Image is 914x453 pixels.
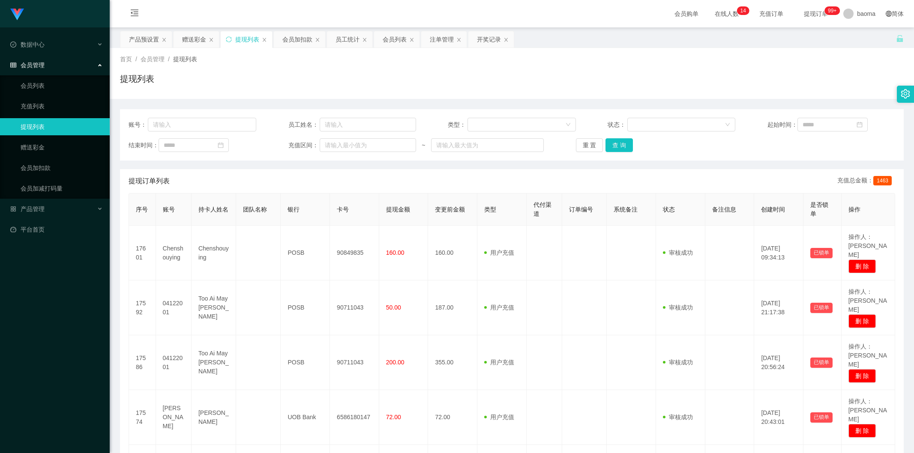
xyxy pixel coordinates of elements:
[281,335,330,390] td: POSB
[663,249,693,256] span: 审核成功
[129,280,156,335] td: 17592
[456,37,461,42] i: 图标: close
[754,226,803,280] td: [DATE] 09:34:13
[767,120,797,129] span: 起始时间：
[156,280,192,335] td: 04122001
[605,138,633,152] button: 查 询
[477,31,501,48] div: 开奖记录
[848,233,887,258] span: 操作人：[PERSON_NAME]
[136,206,148,213] span: 序号
[484,414,514,420] span: 用户充值
[320,118,416,131] input: 请输入
[386,304,401,311] span: 50.00
[740,6,743,15] p: 1
[800,11,832,17] span: 提现订单
[743,6,746,15] p: 4
[141,56,165,63] span: 会员管理
[362,37,367,42] i: 图标: close
[330,280,379,335] td: 90711043
[129,120,148,129] span: 账号：
[848,343,887,368] span: 操作人：[PERSON_NAME]
[383,31,407,48] div: 会员列表
[386,414,401,420] span: 72.00
[281,280,330,335] td: POSB
[448,120,467,129] span: 类型：
[837,176,895,186] div: 充值总金额：
[484,359,514,366] span: 用户充值
[386,206,410,213] span: 提现金额
[737,6,749,15] sup: 14
[262,37,267,42] i: 图标: close
[386,359,405,366] span: 200.00
[755,11,788,17] span: 充值订单
[848,424,876,438] button: 删 除
[10,9,24,21] img: logo.9652507e.png
[848,398,887,423] span: 操作人：[PERSON_NAME]
[129,141,159,150] span: 结束时间：
[226,36,232,42] i: 图标: sync
[192,335,236,390] td: Too Ai May [PERSON_NAME]
[336,31,360,48] div: 员工统计
[848,206,860,213] span: 操作
[288,141,320,150] span: 充值区间：
[10,206,45,212] span: 产品管理
[129,176,170,186] span: 提现订单列表
[192,226,236,280] td: Chenshouying
[21,118,103,135] a: 提现列表
[754,335,803,390] td: [DATE] 20:56:24
[330,335,379,390] td: 90711043
[21,98,103,115] a: 充值列表
[435,206,465,213] span: 变更前金额
[409,37,414,42] i: 图标: close
[192,390,236,445] td: [PERSON_NAME]
[281,226,330,280] td: POSB
[218,142,224,148] i: 图标: calendar
[10,62,16,68] i: 图标: table
[281,390,330,445] td: UOB Bank
[21,139,103,156] a: 赠送彩金
[566,122,571,128] i: 图标: down
[761,206,785,213] span: 创建时间
[120,72,154,85] h1: 提现列表
[320,138,416,152] input: 请输入最小值为
[282,31,312,48] div: 会员加扣款
[330,390,379,445] td: 6586180147
[428,226,477,280] td: 160.00
[21,159,103,176] a: 会员加扣款
[810,303,833,313] button: 已锁单
[198,206,228,213] span: 持卡人姓名
[848,259,876,273] button: 删 除
[209,37,214,42] i: 图标: close
[857,122,863,128] i: 图标: calendar
[663,206,675,213] span: 状态
[163,206,175,213] span: 账号
[608,120,627,129] span: 状态：
[663,359,693,366] span: 审核成功
[10,62,45,69] span: 会员管理
[576,138,603,152] button: 重 置
[533,201,551,217] span: 代付渠道
[148,118,256,131] input: 请输入
[430,31,454,48] div: 注单管理
[235,31,259,48] div: 提现列表
[416,141,431,150] span: ~
[754,390,803,445] td: [DATE] 20:43:01
[901,89,910,98] i: 图标: setting
[129,226,156,280] td: 17601
[192,280,236,335] td: Too Ai May [PERSON_NAME]
[21,77,103,94] a: 会员列表
[810,358,833,368] button: 已锁单
[135,56,137,63] span: /
[168,56,170,63] span: /
[156,226,192,280] td: Chenshouying
[10,41,45,48] span: 数据中心
[156,390,192,445] td: [PERSON_NAME]
[288,206,300,213] span: 银行
[896,35,904,42] i: 图标: unlock
[484,304,514,311] span: 用户充值
[10,206,16,212] i: 图标: appstore-o
[431,138,544,152] input: 请输入最大值为
[824,6,840,15] sup: 974
[243,206,267,213] span: 团队名称
[173,56,197,63] span: 提现列表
